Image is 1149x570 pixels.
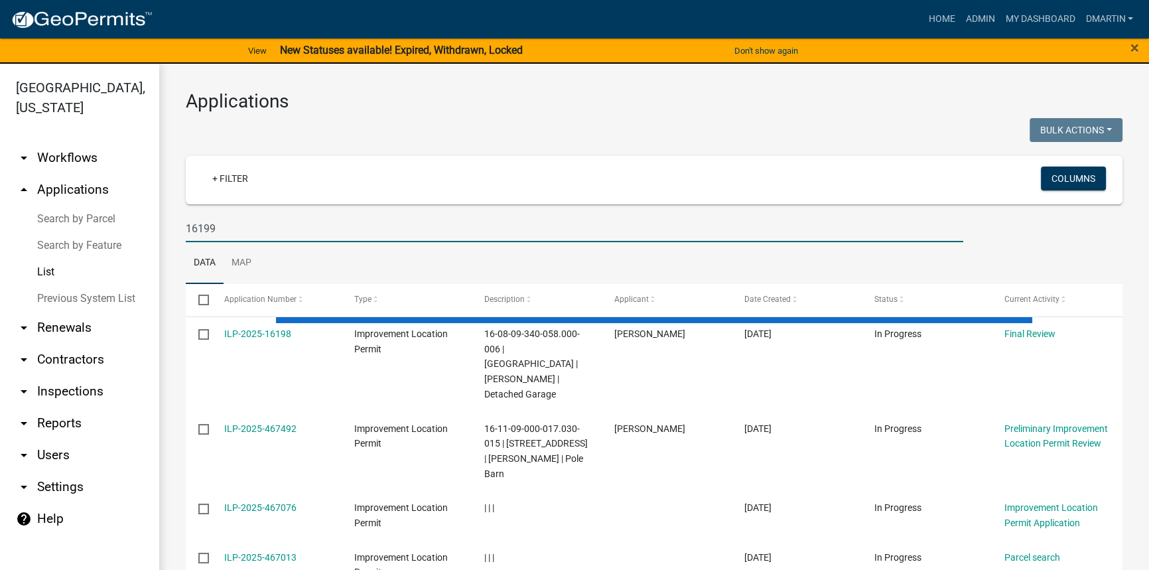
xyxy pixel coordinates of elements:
button: Bulk Actions [1030,118,1122,142]
span: Improvement Location Permit [354,423,448,449]
span: | | | [484,502,494,513]
button: Close [1130,40,1139,56]
a: + Filter [202,167,259,190]
span: | | | [484,552,494,563]
span: 08/20/2025 [744,502,772,513]
span: In Progress [874,423,921,434]
a: ILP-2025-467076 [224,502,297,513]
i: arrow_drop_down [16,384,32,399]
span: 16-11-09-000-017.030-015 | 245 S CO RD 200 W | Robert DeHoff | Pole Barn [484,423,588,479]
datatable-header-cell: Select [186,284,211,316]
a: ILP-2025-16198 [224,328,291,339]
datatable-header-cell: Type [341,284,471,316]
span: Debbie Martin [614,328,685,339]
a: Improvement Location Permit Application [1004,502,1098,528]
a: Final Review [1004,328,1055,339]
i: arrow_drop_down [16,352,32,368]
a: ILP-2025-467492 [224,423,297,434]
datatable-header-cell: Date Created [732,284,862,316]
i: arrow_drop_down [16,479,32,495]
i: arrow_drop_down [16,447,32,463]
a: My Dashboard [1000,7,1080,32]
span: 08/21/2025 [744,423,772,434]
a: Data [186,242,224,285]
span: Current Activity [1004,295,1059,304]
span: In Progress [874,502,921,513]
a: View [243,40,272,62]
i: help [16,511,32,527]
datatable-header-cell: Current Activity [992,284,1122,316]
i: arrow_drop_up [16,182,32,198]
h3: Applications [186,90,1122,113]
a: Parcel search [1004,552,1060,563]
i: arrow_drop_down [16,320,32,336]
span: Type [354,295,372,304]
span: Description [484,295,525,304]
a: ILP-2025-467013 [224,552,297,563]
span: 16-08-09-340-058.000-006 | 1363 SANTEE DR | Jack Phipps | Detached Garage [484,328,580,399]
span: 08/20/2025 [744,552,772,563]
i: arrow_drop_down [16,150,32,166]
datatable-header-cell: Status [862,284,992,316]
button: Columns [1041,167,1106,190]
span: 08/22/2025 [744,328,772,339]
a: dmartin [1080,7,1138,32]
datatable-header-cell: Application Number [211,284,341,316]
span: Application Number [224,295,297,304]
span: Status [874,295,898,304]
span: Applicant [614,295,649,304]
span: In Progress [874,552,921,563]
strong: New Statuses available! Expired, Withdrawn, Locked [280,44,523,56]
a: Admin [960,7,1000,32]
span: Improvement Location Permit [354,502,448,528]
span: × [1130,38,1139,57]
span: In Progress [874,328,921,339]
a: Home [923,7,960,32]
button: Don't show again [729,40,803,62]
span: Improvement Location Permit [354,328,448,354]
span: Date Created [744,295,791,304]
span: Robert T DeHoff [614,423,685,434]
datatable-header-cell: Description [472,284,602,316]
i: arrow_drop_down [16,415,32,431]
datatable-header-cell: Applicant [602,284,732,316]
input: Search for applications [186,215,963,242]
a: Map [224,242,259,285]
a: Preliminary Improvement Location Permit Review [1004,423,1108,449]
